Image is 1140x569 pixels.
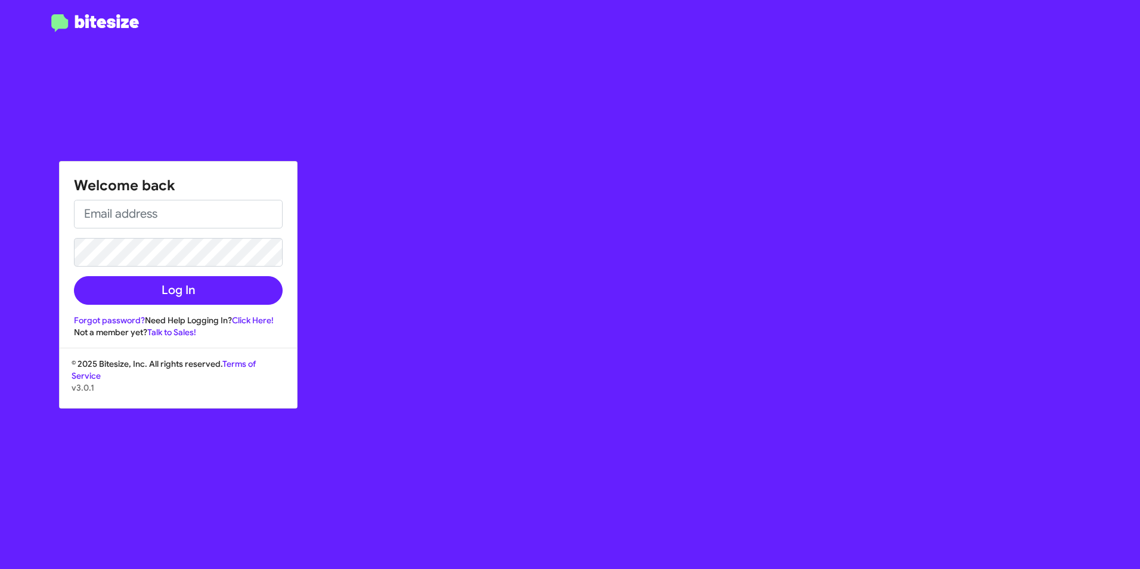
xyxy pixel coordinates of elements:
a: Terms of Service [72,358,256,381]
h1: Welcome back [74,176,283,195]
p: v3.0.1 [72,382,285,394]
input: Email address [74,200,283,228]
div: Need Help Logging In? [74,314,283,326]
a: Click Here! [232,315,274,326]
a: Talk to Sales! [147,327,196,338]
div: Not a member yet? [74,326,283,338]
div: © 2025 Bitesize, Inc. All rights reserved. [60,358,297,408]
a: Forgot password? [74,315,145,326]
button: Log In [74,276,283,305]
